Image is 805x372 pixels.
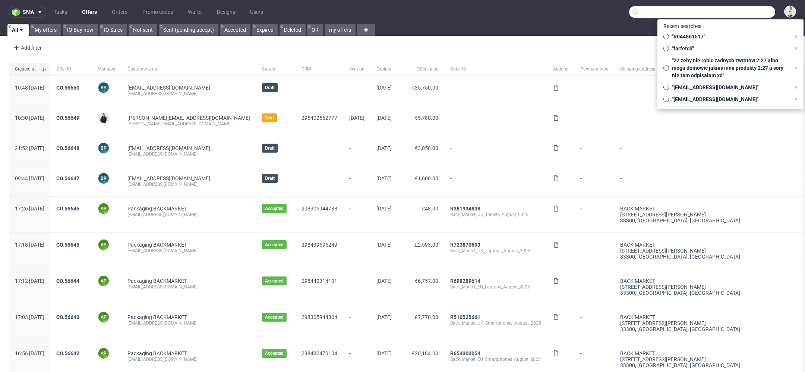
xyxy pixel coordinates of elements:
[127,356,250,362] div: [EMAIL_ADDRESS][DOMAIN_NAME]
[376,242,392,248] span: [DATE]
[349,350,364,368] span: -
[580,175,608,187] span: -
[265,314,284,320] span: Accepted
[349,66,364,72] span: Sent on
[302,206,337,212] a: 298305944788
[422,206,438,212] span: £48.00
[580,278,608,296] span: -
[98,312,109,322] figcaption: AP
[15,350,44,356] span: 16:56 [DATE]
[127,212,250,218] div: [EMAIL_ADDRESS][DOMAIN_NAME]
[450,248,541,254] div: Back_Market_UK_Laptops_August_2025
[246,6,268,18] a: Users
[56,115,79,121] a: CO.56649
[349,85,364,97] span: -
[23,9,34,15] span: sma
[302,278,337,284] a: 298440314101
[56,66,86,72] span: Offer ID
[15,66,38,72] span: Created at
[785,6,795,17] img: Mari Fok
[15,85,44,91] span: 10:48 [DATE]
[127,175,210,181] span: [EMAIL_ADDRESS][DOMAIN_NAME]
[265,145,275,151] span: Draft
[450,66,541,72] span: Order ID
[63,24,98,36] a: IQ Buy now
[265,278,284,284] span: Accepted
[127,66,250,72] span: Customer email
[349,115,364,121] span: [DATE]
[15,115,44,121] span: 10:30 [DATE]
[138,6,177,18] a: Promo codes
[415,242,438,248] span: £2,593.00
[450,314,480,320] a: R510525661
[127,121,250,127] div: [PERSON_NAME][EMAIL_ADDRESS][DOMAIN_NAME]
[265,350,284,356] span: Accepted
[580,314,608,332] span: -
[56,314,79,320] a: CO.56643
[669,84,790,91] span: "[EMAIL_ADDRESS][DOMAIN_NAME]"
[450,212,541,218] div: Back_Market_UK_Tablets_August_2025
[376,206,392,212] span: [DATE]
[129,24,157,36] a: Not sent
[98,143,109,153] figcaption: BP
[450,320,541,326] div: Back_Market_UK_Smartphones_August_2025
[15,145,44,151] span: 21:52 [DATE]
[98,203,109,214] figcaption: AP
[78,6,101,18] a: Offers
[415,175,438,181] span: €1,600.00
[98,113,109,123] img: Adrian Margula
[450,175,541,187] span: -
[12,8,23,16] img: logo
[307,24,323,36] a: QR
[349,206,364,223] span: -
[98,240,109,250] figcaption: AP
[376,278,392,284] span: [DATE]
[127,350,187,356] a: Packaging BACKMARKET
[15,314,44,320] span: 17:03 [DATE]
[127,85,210,91] span: [EMAIL_ADDRESS][DOMAIN_NAME]
[450,242,480,248] a: R723870693
[56,145,79,151] a: CO.56648
[56,175,79,181] a: CO.56647
[56,242,79,248] a: CO.56645
[450,350,480,356] a: R654303054
[412,350,438,356] span: €20,184.00
[127,181,250,187] div: [EMAIL_ADDRESS][DOMAIN_NAME]
[376,314,392,320] span: [DATE]
[15,278,44,284] span: 17:12 [DATE]
[669,45,790,52] span: "farfetch"
[669,96,790,103] span: "[EMAIL_ADDRESS][DOMAIN_NAME]"
[159,24,218,36] a: Sent (pending accept)
[98,276,109,286] figcaption: AP
[56,350,79,356] a: CO.56642
[56,206,79,212] a: CO.56646
[302,115,337,121] a: 295402562777
[265,115,274,121] span: Sent
[349,145,364,157] span: -
[127,278,187,284] a: Packaging BACKMARKET
[376,66,392,72] span: Expires
[15,175,44,181] span: 09:44 [DATE]
[262,66,290,72] span: Status
[415,278,438,284] span: €6,757.00
[669,57,790,79] span: "27 zeby nie robic zadnych zwrotow 2:27 albo moga domowic jakies inne produkty 2:27 a sory nie ta...
[580,350,608,368] span: -
[183,6,206,18] a: Wallet
[127,151,250,157] div: [EMAIL_ADDRESS][DOMAIN_NAME]
[580,85,608,97] span: -
[127,248,250,254] div: [EMAIL_ADDRESS][DOMAIN_NAME]
[212,6,240,18] a: Designs
[404,66,438,72] span: Offer value
[252,24,278,36] a: Expired
[415,145,438,151] span: €3,050.00
[127,206,187,212] a: Packaging BACKMARKET
[302,314,337,320] a: 298305944804
[376,175,392,181] span: [DATE]
[98,173,109,184] figcaption: BP
[107,6,132,18] a: Orders
[415,314,438,320] span: £7,770.00
[450,356,541,362] div: Back_Market_EU_Smartphones_August_2025
[376,145,392,151] span: [DATE]
[127,145,210,151] span: [EMAIL_ADDRESS][DOMAIN_NAME]
[56,85,79,91] a: CO.56650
